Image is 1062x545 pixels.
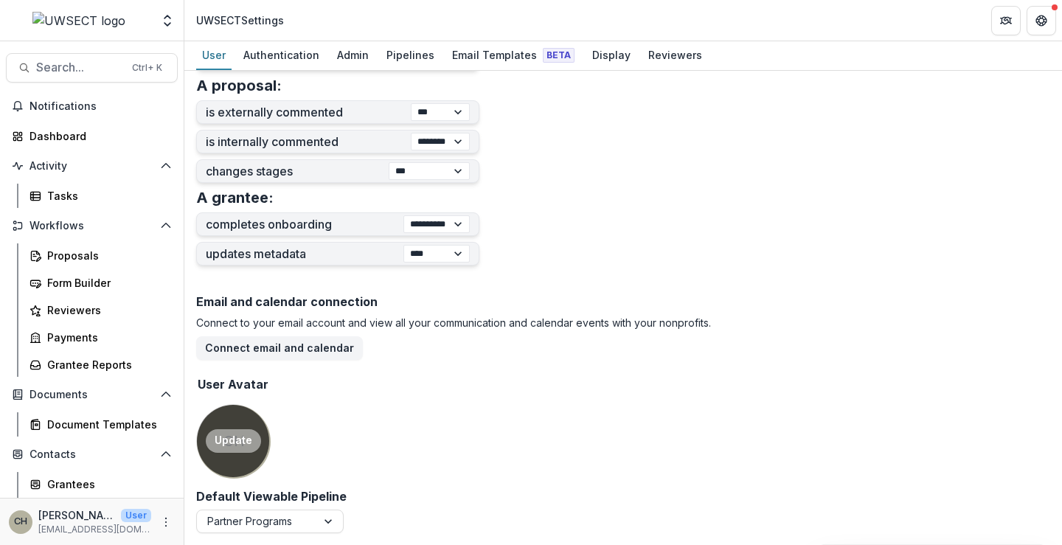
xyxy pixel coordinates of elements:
[157,513,175,531] button: More
[206,247,403,261] label: updates metadata
[196,77,282,94] h3: A proposal:
[129,60,165,76] div: Ctrl + K
[24,472,178,496] a: Grantees
[196,336,363,360] button: Connect email and calendar
[47,476,166,492] div: Grantees
[6,442,178,466] button: Open Contacts
[237,41,325,70] a: Authentication
[47,188,166,204] div: Tasks
[206,135,411,149] label: is internally commented
[29,128,166,144] div: Dashboard
[206,105,411,119] label: is externally commented
[38,523,151,536] p: [EMAIL_ADDRESS][DOMAIN_NAME]
[206,218,403,232] label: completes onboarding
[1027,6,1056,35] button: Get Help
[586,41,636,70] a: Display
[6,383,178,406] button: Open Documents
[196,44,232,66] div: User
[6,124,178,148] a: Dashboard
[6,154,178,178] button: Open Activity
[47,330,166,345] div: Payments
[196,490,347,504] h2: Default Viewable Pipeline
[446,44,580,66] div: Email Templates
[446,41,580,70] a: Email Templates Beta
[47,275,166,291] div: Form Builder
[32,12,125,29] img: UWSECT logo
[991,6,1021,35] button: Partners
[196,189,274,206] h3: A grantee:
[198,378,268,392] h2: User Avatar
[196,295,1050,309] h2: Email and calendar connection
[196,13,284,28] div: UWSECT Settings
[36,60,123,74] span: Search...
[642,41,708,70] a: Reviewers
[47,417,166,432] div: Document Templates
[381,44,440,66] div: Pipelines
[543,48,575,63] span: Beta
[29,448,154,461] span: Contacts
[196,315,1050,330] p: Connect to your email account and view all your communication and calendar events with your nonpr...
[381,41,440,70] a: Pipelines
[24,412,178,437] a: Document Templates
[642,44,708,66] div: Reviewers
[47,357,166,372] div: Grantee Reports
[29,160,154,173] span: Activity
[47,302,166,318] div: Reviewers
[121,509,151,522] p: User
[24,325,178,350] a: Payments
[24,271,178,295] a: Form Builder
[196,41,232,70] a: User
[331,41,375,70] a: Admin
[331,44,375,66] div: Admin
[47,248,166,263] div: Proposals
[38,507,115,523] p: [PERSON_NAME]
[6,94,178,118] button: Notifications
[190,10,290,31] nav: breadcrumb
[24,298,178,322] a: Reviewers
[586,44,636,66] div: Display
[6,53,178,83] button: Search...
[206,429,261,453] button: Update
[29,220,154,232] span: Workflows
[206,164,389,178] label: changes stages
[157,6,178,35] button: Open entity switcher
[24,353,178,377] a: Grantee Reports
[24,184,178,208] a: Tasks
[6,214,178,237] button: Open Workflows
[14,517,27,527] div: Carli Herz
[29,100,172,113] span: Notifications
[237,44,325,66] div: Authentication
[29,389,154,401] span: Documents
[24,243,178,268] a: Proposals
